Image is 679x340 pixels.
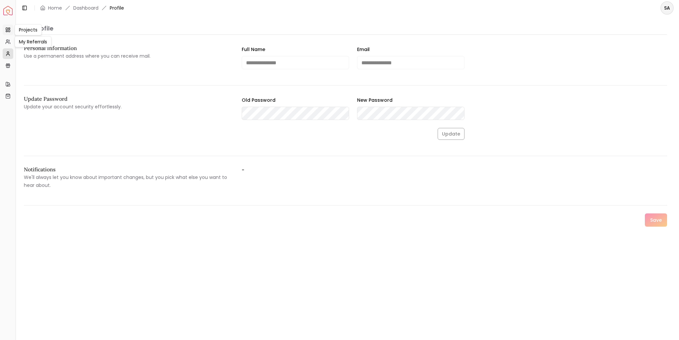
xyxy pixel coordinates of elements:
[24,96,231,101] h2: Update Password
[48,5,62,11] a: Home
[24,45,231,51] h2: Personal Information
[661,2,673,14] span: SA
[24,173,231,189] p: We'll always let you know about important changes, but you pick what else you want to hear about.
[40,5,124,11] nav: breadcrumb
[15,36,51,47] div: My Referrals
[24,167,231,172] h2: Notifications
[15,24,42,35] div: Projects
[24,103,231,111] p: Update your account security effortlessly.
[242,46,265,53] label: Full Name
[24,24,667,33] p: My Profile
[73,5,98,11] a: Dashboard
[3,6,13,15] img: Spacejoy Logo
[660,1,674,15] button: SA
[357,46,370,53] label: Email
[242,97,276,103] label: Old Password
[242,167,449,189] label: -
[110,5,124,11] span: Profile
[24,52,231,60] p: Use a permanent address where you can receive mail.
[357,97,393,103] label: New Password
[3,6,13,15] a: Spacejoy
